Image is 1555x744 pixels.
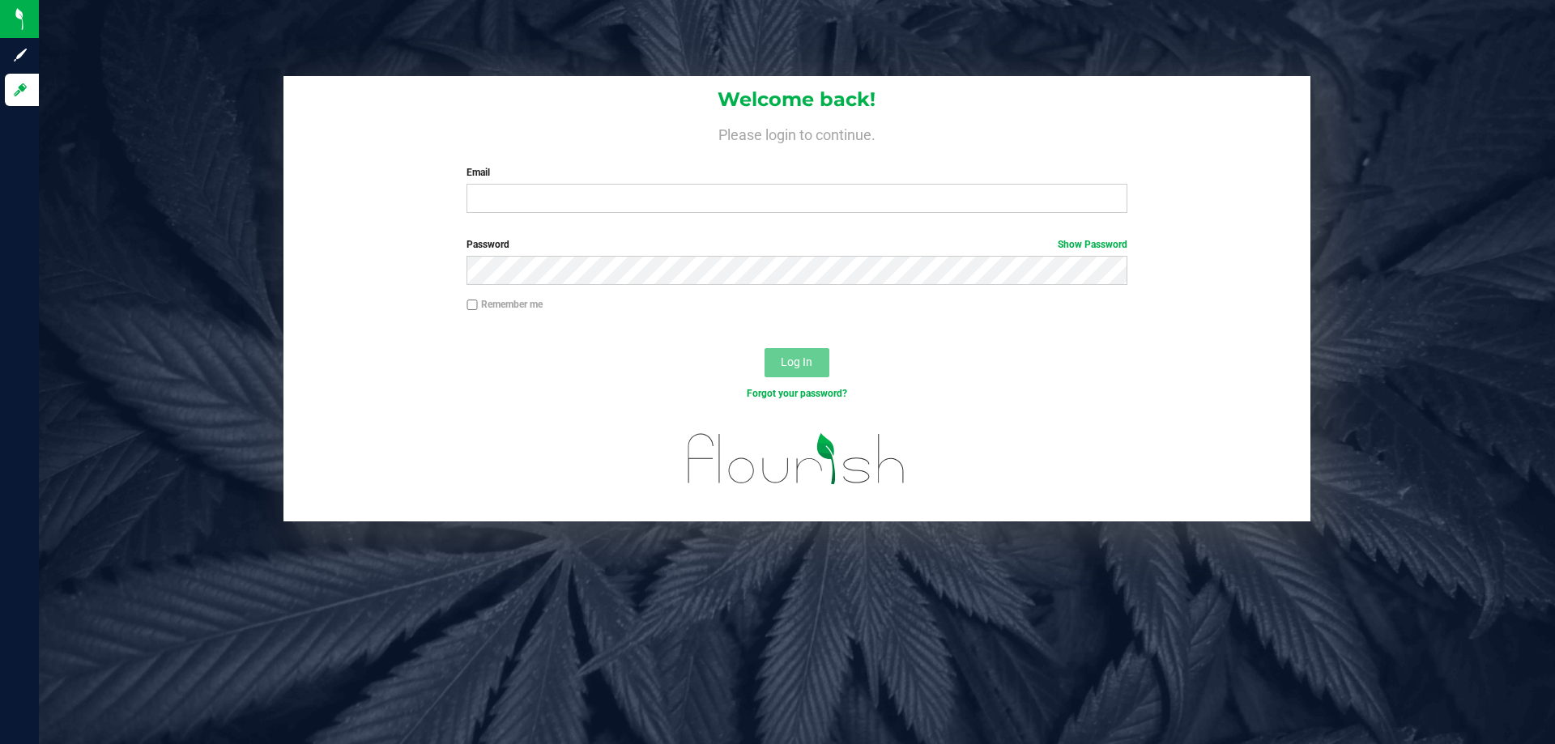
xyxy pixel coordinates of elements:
[466,165,1127,180] label: Email
[12,47,28,63] inline-svg: Sign up
[668,418,925,500] img: flourish_logo.svg
[283,89,1310,110] h1: Welcome back!
[781,355,812,368] span: Log In
[1058,239,1127,250] a: Show Password
[466,300,478,311] input: Remember me
[765,348,829,377] button: Log In
[747,388,847,399] a: Forgot your password?
[466,239,509,250] span: Password
[12,82,28,98] inline-svg: Log in
[466,297,543,312] label: Remember me
[283,123,1310,142] h4: Please login to continue.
